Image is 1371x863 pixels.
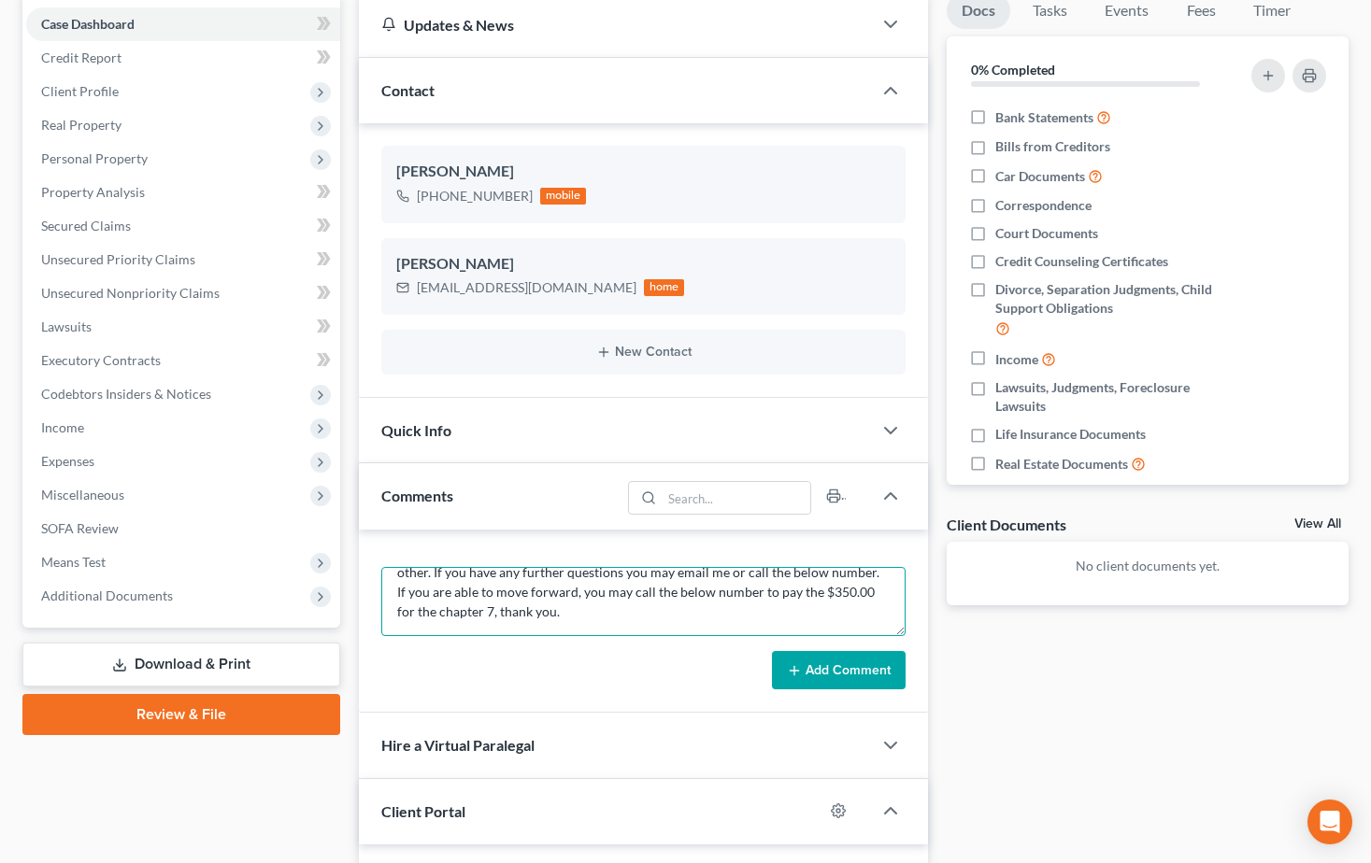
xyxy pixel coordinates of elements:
span: Income [41,419,84,435]
span: Means Test [41,554,106,570]
span: Personal Property [41,150,148,166]
span: SOFA Review [41,520,119,536]
span: Quick Info [381,421,451,439]
span: Additional Documents [41,587,173,603]
span: Lawsuits [41,318,92,334]
span: Credit Report [41,50,121,65]
button: New Contact [396,345,892,360]
span: Codebtors Insiders & Notices [41,386,211,402]
span: Executory Contracts [41,352,161,368]
a: Lawsuits [26,310,340,344]
span: Divorce, Separation Judgments, Child Support Obligations [995,280,1232,318]
span: Income [995,350,1038,369]
span: Hire a Virtual Paralegal [381,736,535,754]
a: Case Dashboard [26,7,340,41]
span: Court Documents [995,224,1098,243]
span: Real Estate Documents [995,455,1128,474]
a: Download & Print [22,643,340,686]
div: Updates & News [381,15,850,35]
span: Bank Statements [995,108,1093,127]
span: Lawsuits, Judgments, Foreclosure Lawsuits [995,378,1232,416]
span: Contact [381,81,435,99]
a: Secured Claims [26,209,340,243]
span: Secured Claims [41,218,131,233]
div: [PERSON_NAME] [396,161,892,183]
a: Unsecured Priority Claims [26,243,340,276]
span: Client Profile [41,83,119,99]
span: Real Property [41,117,121,133]
div: Client Documents [947,515,1066,534]
span: Expenses [41,453,94,469]
a: Executory Contracts [26,344,340,377]
strong: 0% Completed [971,62,1055,78]
span: Credit Counseling Certificates [995,252,1168,271]
div: [PHONE_NUMBER] [417,187,533,205]
span: Life Insurance Documents [995,425,1146,444]
div: [EMAIL_ADDRESS][DOMAIN_NAME] [417,278,636,297]
span: Retirement, 401K, IRA, Pension, Annuities [995,484,1232,521]
span: Property Analysis [41,184,145,200]
a: SOFA Review [26,512,340,545]
span: Unsecured Priority Claims [41,251,195,267]
p: No client documents yet. [962,557,1334,575]
a: Property Analysis [26,176,340,209]
input: Search... [663,482,811,514]
span: Comments [381,487,453,504]
span: Car Documents [995,167,1085,186]
span: Bills from Creditors [995,137,1110,156]
div: home [644,279,685,296]
span: Miscellaneous [41,487,124,502]
div: Open Intercom Messenger [1307,799,1352,844]
span: Unsecured Nonpriority Claims [41,285,220,301]
div: mobile [540,188,587,205]
a: Credit Report [26,41,340,75]
a: Review & File [22,694,340,735]
span: Client Portal [381,802,465,820]
button: Add Comment [772,651,906,690]
span: Case Dashboard [41,16,135,32]
div: [PERSON_NAME] [396,253,892,276]
a: View All [1294,517,1341,531]
a: Unsecured Nonpriority Claims [26,276,340,310]
span: Correspondence [995,196,1092,215]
